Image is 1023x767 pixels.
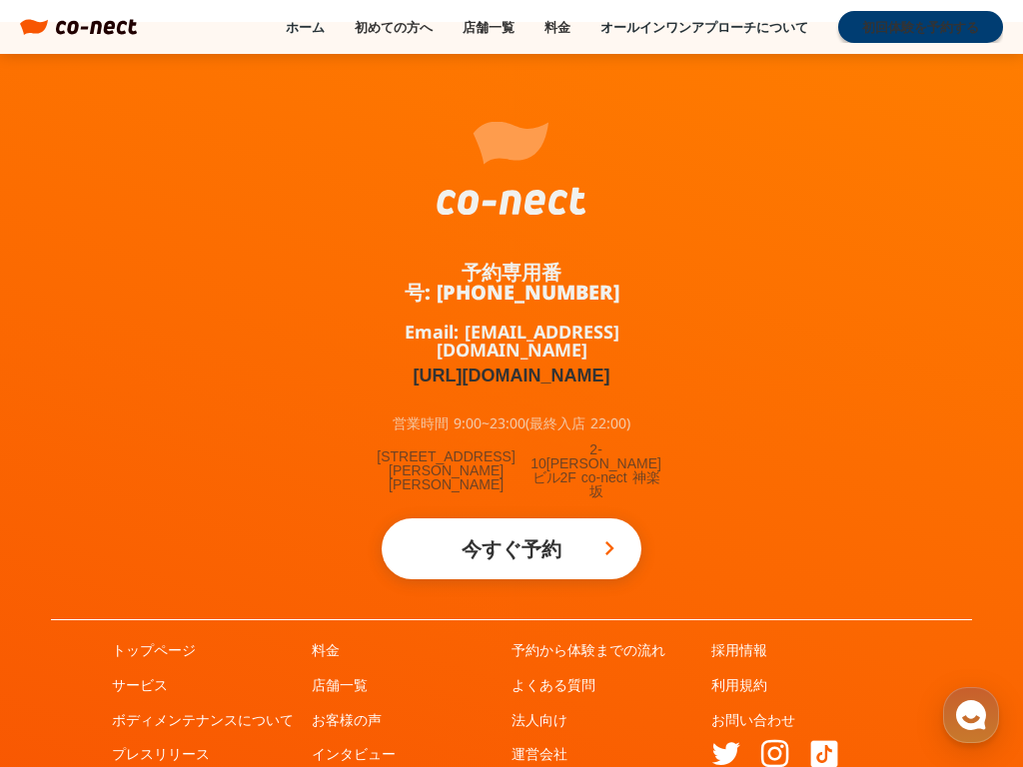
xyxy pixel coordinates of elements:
a: インタビュー [312,744,396,764]
span: 店舗一覧 [463,21,514,34]
a: 採用情報 [711,640,767,660]
a: Messages [132,601,258,651]
a: お客様の声 [312,710,382,730]
span: 料金 [544,21,570,34]
a: 予約専用番号: [PHONE_NUMBER] [362,263,661,303]
a: ボディメンテナンスについて [112,710,294,730]
a: トップページ [112,640,196,660]
a: [URL][DOMAIN_NAME] [414,367,610,384]
a: サービス [112,675,168,695]
a: 料金 [312,640,340,660]
p: 営業時間 9:00~23:00(最終入店 22:00) [393,416,630,430]
a: オールインワンアプローチについて [600,18,808,36]
span: 2-10[PERSON_NAME]ビル2F co-nect 神楽坂 [530,442,661,498]
i: keyboard_arrow_right [597,536,621,560]
a: Settings [258,601,384,651]
span: Messages [166,632,225,648]
a: ホーム [286,18,325,36]
a: お問い合わせ [711,710,795,730]
a: Home [6,601,132,651]
a: よくある質問 [511,675,595,695]
a: プレスリリース [112,744,210,764]
span: Home [51,631,86,647]
a: 利用規約 [711,675,767,695]
a: 初めての方へ [355,18,433,36]
a: Email: [EMAIL_ADDRESS][DOMAIN_NAME] [362,323,661,359]
a: 初回体験を予約する [838,11,1003,43]
a: 今すぐ予約keyboard_arrow_right [382,518,641,579]
span: 今すぐ予約 [462,539,561,559]
a: 料金 [544,18,570,36]
span: 初回体験を予約する [862,21,979,34]
a: 法人向け [511,710,567,730]
a: 店舗一覧 [463,18,514,36]
a: 店舗一覧 [312,675,368,695]
span: Settings [296,631,345,647]
a: 運営会社 [511,744,567,764]
a: 予約から体験までの流れ [511,640,665,660]
span: [STREET_ADDRESS][PERSON_NAME][PERSON_NAME] [362,449,530,491]
span: 初めての方へ [355,21,433,34]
